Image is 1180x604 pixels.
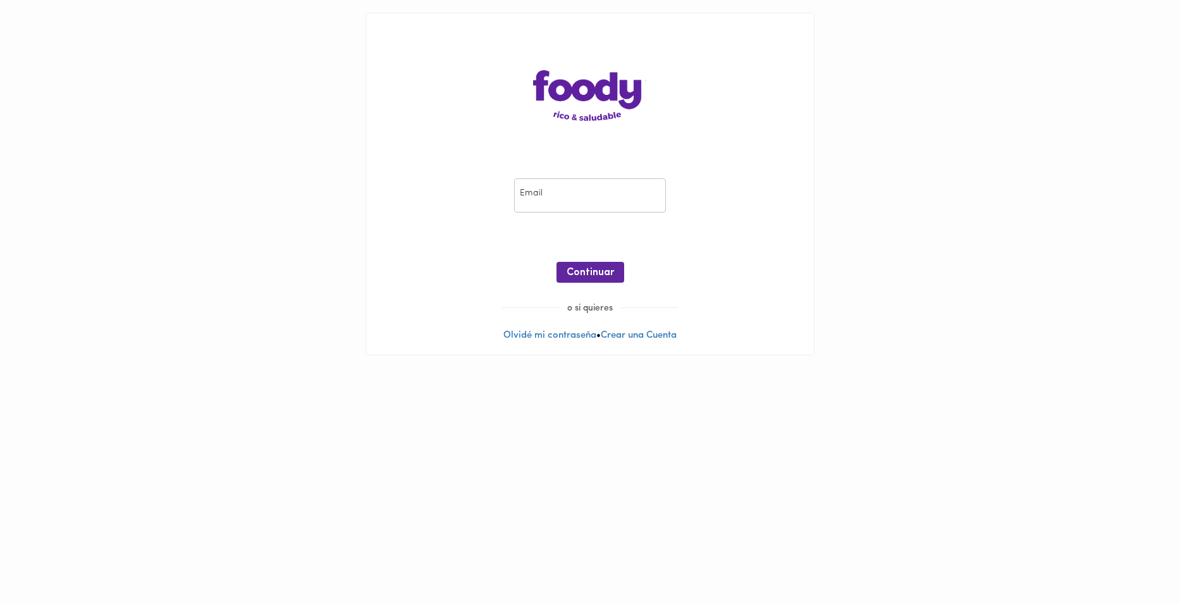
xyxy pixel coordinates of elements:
[567,267,614,279] span: Continuar
[601,331,677,340] a: Crear una Cuenta
[533,70,647,121] img: logo-main-page.png
[556,262,624,283] button: Continuar
[1107,531,1167,591] iframe: Messagebird Livechat Widget
[503,331,596,340] a: Olvidé mi contraseña
[560,304,620,313] span: o si quieres
[366,13,814,355] div: •
[514,178,666,213] input: pepitoperez@gmail.com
